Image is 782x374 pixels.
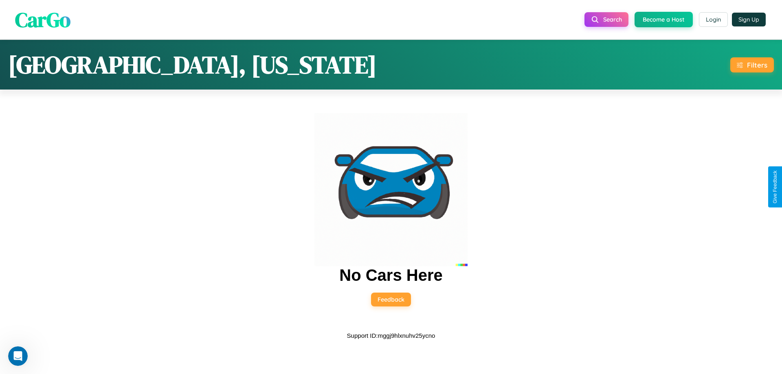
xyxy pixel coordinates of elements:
h1: [GEOGRAPHIC_DATA], [US_STATE] [8,48,377,81]
p: Support ID: mggj9hlxnuhv25ycno [347,330,435,341]
button: Sign Up [732,13,766,26]
img: car [314,113,468,266]
iframe: Intercom live chat [8,346,28,366]
div: Give Feedback [772,171,778,203]
button: Become a Host [635,12,693,27]
div: Filters [747,61,767,69]
button: Login [699,12,728,27]
span: CarGo [15,5,70,33]
button: Filters [730,57,774,72]
h2: No Cars Here [339,266,442,284]
button: Feedback [371,293,411,306]
span: Search [603,16,622,23]
button: Search [584,12,628,27]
